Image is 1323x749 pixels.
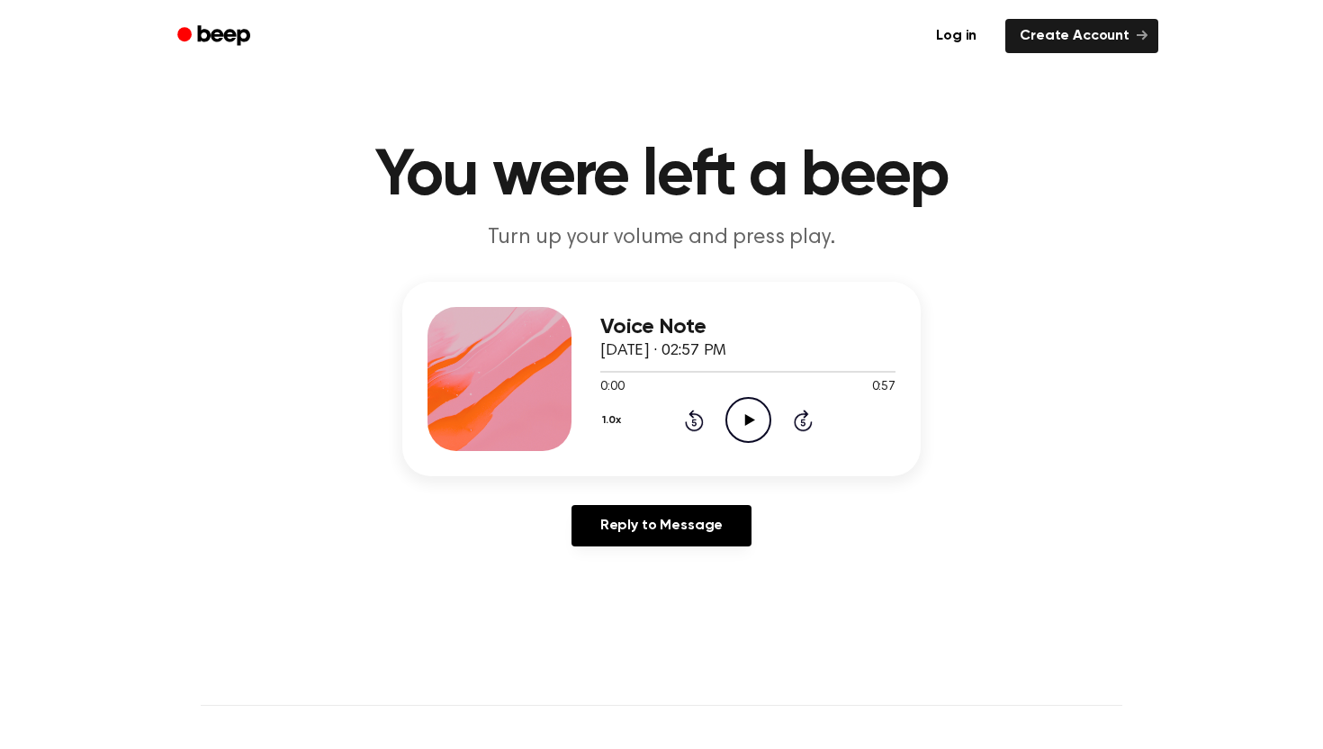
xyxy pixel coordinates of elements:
span: [DATE] · 02:57 PM [600,343,726,359]
h1: You were left a beep [201,144,1122,209]
a: Log in [918,15,994,57]
h3: Voice Note [600,315,895,339]
button: 1.0x [600,405,627,436]
a: Reply to Message [571,505,751,546]
span: 0:00 [600,378,624,397]
a: Beep [165,19,266,54]
p: Turn up your volume and press play. [316,223,1007,253]
a: Create Account [1005,19,1158,53]
span: 0:57 [872,378,895,397]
